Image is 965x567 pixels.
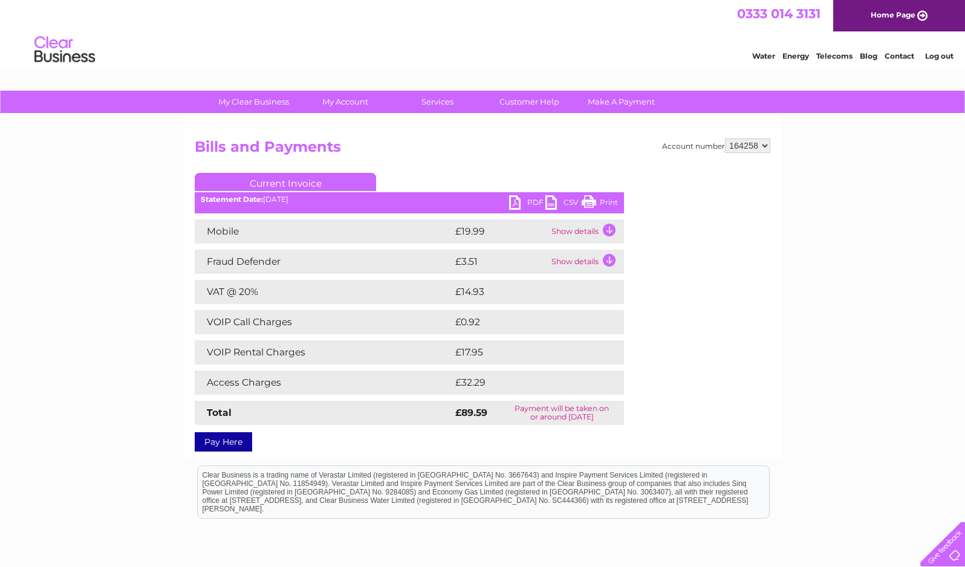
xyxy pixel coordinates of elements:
[452,219,548,244] td: £19.99
[204,91,304,113] a: My Clear Business
[195,250,452,274] td: Fraud Defender
[479,91,579,113] a: Customer Help
[548,250,624,274] td: Show details
[195,340,452,364] td: VOIP Rental Charges
[582,195,618,213] a: Print
[452,280,599,304] td: £14.93
[198,7,769,59] div: Clear Business is a trading name of Verastar Limited (registered in [GEOGRAPHIC_DATA] No. 3667643...
[860,51,877,60] a: Blog
[752,51,775,60] a: Water
[195,219,452,244] td: Mobile
[452,250,548,274] td: £3.51
[195,173,376,191] a: Current Invoice
[737,6,820,21] a: 0333 014 3131
[195,371,452,395] td: Access Charges
[509,195,545,213] a: PDF
[207,407,232,418] strong: Total
[201,195,263,204] b: Statement Date:
[548,219,624,244] td: Show details
[296,91,395,113] a: My Account
[195,195,624,204] div: [DATE]
[662,138,770,153] div: Account number
[195,138,770,161] h2: Bills and Payments
[195,432,252,452] a: Pay Here
[452,371,599,395] td: £32.29
[455,407,487,418] strong: £89.59
[388,91,487,113] a: Services
[452,310,596,334] td: £0.92
[195,280,452,304] td: VAT @ 20%
[885,51,914,60] a: Contact
[499,401,624,425] td: Payment will be taken on or around [DATE]
[925,51,954,60] a: Log out
[452,340,598,364] td: £17.95
[816,51,853,60] a: Telecoms
[571,91,671,113] a: Make A Payment
[782,51,809,60] a: Energy
[34,31,96,68] img: logo.png
[195,310,452,334] td: VOIP Call Charges
[545,195,582,213] a: CSV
